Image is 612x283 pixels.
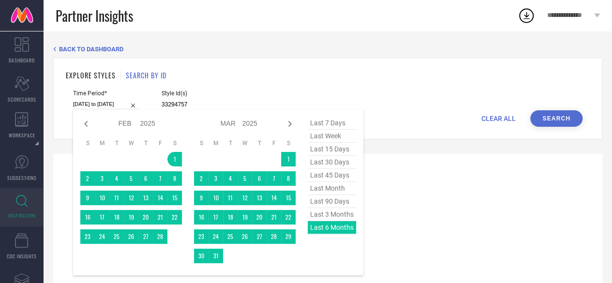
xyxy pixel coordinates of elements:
[267,171,281,186] td: Fri Mar 07 2025
[153,191,167,205] td: Fri Feb 14 2025
[59,45,123,53] span: BACK TO DASHBOARD
[95,191,109,205] td: Mon Feb 10 2025
[252,210,267,224] td: Thu Mar 20 2025
[194,210,209,224] td: Sun Mar 16 2025
[95,229,109,244] td: Mon Feb 24 2025
[238,210,252,224] td: Wed Mar 19 2025
[209,171,223,186] td: Mon Mar 03 2025
[138,210,153,224] td: Thu Feb 20 2025
[209,249,223,263] td: Mon Mar 31 2025
[153,210,167,224] td: Fri Feb 21 2025
[194,191,209,205] td: Sun Mar 09 2025
[80,171,95,186] td: Sun Feb 02 2025
[284,118,296,130] div: Next month
[124,210,138,224] td: Wed Feb 19 2025
[167,210,182,224] td: Sat Feb 22 2025
[138,171,153,186] td: Thu Feb 06 2025
[109,191,124,205] td: Tue Feb 11 2025
[124,229,138,244] td: Wed Feb 26 2025
[109,210,124,224] td: Tue Feb 18 2025
[267,229,281,244] td: Fri Mar 28 2025
[209,210,223,224] td: Mon Mar 17 2025
[95,139,109,147] th: Monday
[252,191,267,205] td: Thu Mar 13 2025
[281,171,296,186] td: Sat Mar 08 2025
[73,99,140,109] input: Select time period
[194,139,209,147] th: Sunday
[281,210,296,224] td: Sat Mar 22 2025
[124,191,138,205] td: Wed Feb 12 2025
[252,229,267,244] td: Thu Mar 27 2025
[209,139,223,147] th: Monday
[281,139,296,147] th: Saturday
[162,90,302,97] span: Style Id(s)
[56,6,133,26] span: Partner Insights
[8,96,36,103] span: SCORECARDS
[9,57,35,64] span: DASHBOARD
[138,229,153,244] td: Thu Feb 27 2025
[124,139,138,147] th: Wednesday
[66,70,116,80] h1: EXPLORE STYLES
[308,130,356,143] span: last week
[167,152,182,166] td: Sat Feb 01 2025
[308,117,356,130] span: last 7 days
[95,210,109,224] td: Mon Feb 17 2025
[252,171,267,186] td: Thu Mar 06 2025
[518,7,535,24] div: Open download list
[308,169,356,182] span: last 45 days
[530,110,582,127] button: Search
[167,171,182,186] td: Sat Feb 08 2025
[223,191,238,205] td: Tue Mar 11 2025
[308,156,356,169] span: last 30 days
[267,210,281,224] td: Fri Mar 21 2025
[281,152,296,166] td: Sat Mar 01 2025
[162,99,302,110] input: Enter comma separated style ids e.g. 12345, 67890
[238,171,252,186] td: Wed Mar 05 2025
[194,229,209,244] td: Sun Mar 23 2025
[7,174,37,181] span: SUGGESTIONS
[308,182,356,195] span: last month
[223,229,238,244] td: Tue Mar 25 2025
[126,70,166,80] h1: SEARCH BY ID
[153,139,167,147] th: Friday
[238,139,252,147] th: Wednesday
[281,229,296,244] td: Sat Mar 29 2025
[252,139,267,147] th: Thursday
[238,191,252,205] td: Wed Mar 12 2025
[267,139,281,147] th: Friday
[80,229,95,244] td: Sun Feb 23 2025
[167,191,182,205] td: Sat Feb 15 2025
[124,171,138,186] td: Wed Feb 05 2025
[73,90,140,97] span: Time Period*
[53,45,602,53] div: Back TO Dashboard
[209,229,223,244] td: Mon Mar 24 2025
[308,208,356,221] span: last 3 months
[308,195,356,208] span: last 90 days
[223,210,238,224] td: Tue Mar 18 2025
[109,171,124,186] td: Tue Feb 04 2025
[194,171,209,186] td: Sun Mar 02 2025
[223,139,238,147] th: Tuesday
[95,171,109,186] td: Mon Feb 03 2025
[194,249,209,263] td: Sun Mar 30 2025
[9,132,35,139] span: WORKSPACE
[267,191,281,205] td: Fri Mar 14 2025
[223,171,238,186] td: Tue Mar 04 2025
[109,229,124,244] td: Tue Feb 25 2025
[80,139,95,147] th: Sunday
[167,139,182,147] th: Saturday
[80,191,95,205] td: Sun Feb 09 2025
[138,139,153,147] th: Thursday
[209,191,223,205] td: Mon Mar 10 2025
[281,191,296,205] td: Sat Mar 15 2025
[8,212,35,219] span: INSPIRATION
[238,229,252,244] td: Wed Mar 26 2025
[80,118,92,130] div: Previous month
[7,253,37,260] span: CDC INSIGHTS
[153,229,167,244] td: Fri Feb 28 2025
[308,143,356,156] span: last 15 days
[138,191,153,205] td: Thu Feb 13 2025
[481,115,516,122] span: CLEAR ALL
[80,210,95,224] td: Sun Feb 16 2025
[153,171,167,186] td: Fri Feb 07 2025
